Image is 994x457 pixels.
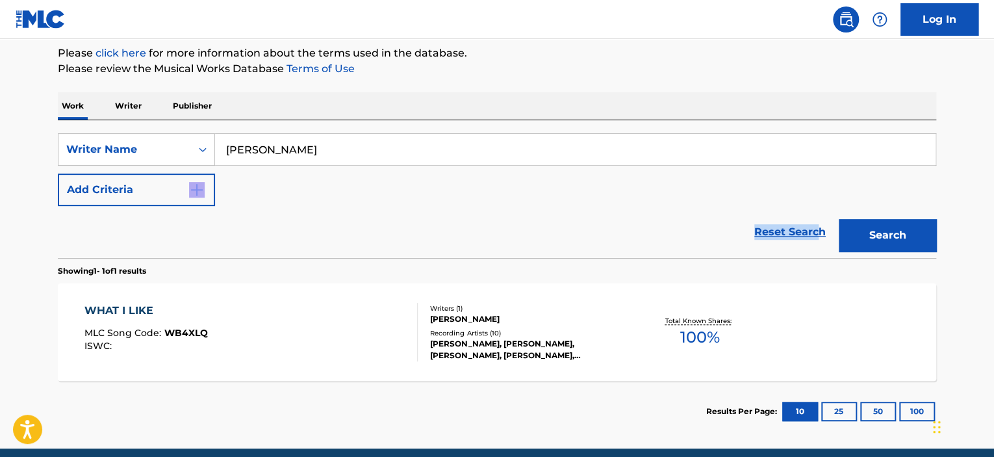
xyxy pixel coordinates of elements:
[838,12,854,27] img: search
[430,338,626,361] div: [PERSON_NAME], [PERSON_NAME], [PERSON_NAME], [PERSON_NAME], [PERSON_NAME]
[833,7,859,33] a: Public Search
[872,12,887,27] img: help
[16,10,66,29] img: MLC Logo
[189,182,205,198] img: 9d2ae6d4665cec9f34b9.svg
[821,402,857,421] button: 25
[58,46,936,61] p: Please for more information about the terms used in the database.
[665,316,734,326] p: Total Known Shares:
[84,340,115,352] span: ISWC :
[867,7,893,33] div: Help
[900,3,978,36] a: Log In
[680,326,719,349] span: 100 %
[430,328,626,338] div: Recording Artists ( 10 )
[111,92,146,120] p: Writer
[58,133,936,258] form: Search Form
[284,62,355,75] a: Terms of Use
[58,92,88,120] p: Work
[58,283,936,381] a: WHAT I LIKEMLC Song Code:WB4XLQISWC:Writers (1)[PERSON_NAME]Recording Artists (10)[PERSON_NAME], ...
[169,92,216,120] p: Publisher
[58,265,146,277] p: Showing 1 - 1 of 1 results
[84,303,208,319] div: WHAT I LIKE
[899,402,935,421] button: 100
[748,218,832,246] a: Reset Search
[58,174,215,206] button: Add Criteria
[782,402,818,421] button: 10
[933,408,941,447] div: Drag
[706,406,780,417] p: Results Per Page:
[430,304,626,313] div: Writers ( 1 )
[430,313,626,325] div: [PERSON_NAME]
[839,219,936,252] button: Search
[66,142,183,157] div: Writer Name
[164,327,208,339] span: WB4XLQ
[929,395,994,457] iframe: Chat Widget
[58,61,936,77] p: Please review the Musical Works Database
[84,327,164,339] span: MLC Song Code :
[860,402,896,421] button: 50
[96,47,146,59] a: click here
